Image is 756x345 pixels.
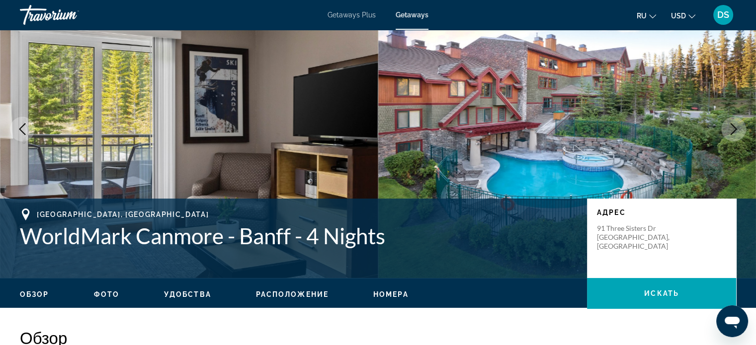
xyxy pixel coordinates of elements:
button: искать [587,278,736,309]
span: Обзор [20,290,49,298]
h1: WorldMark Canmore - Banff - 4 Nights [20,223,577,249]
span: ru [637,12,647,20]
p: Адрес [597,208,726,216]
span: Расположение [256,290,329,298]
span: Номера [373,290,409,298]
span: Удобства [164,290,211,298]
button: Удобства [164,290,211,299]
button: User Menu [710,4,736,25]
button: Номера [373,290,409,299]
button: Обзор [20,290,49,299]
button: Change language [637,8,656,23]
span: DS [717,10,729,20]
button: Change currency [671,8,695,23]
iframe: Кнопка запуска окна обмена сообщениями [716,305,748,337]
a: Travorium [20,2,119,28]
span: USD [671,12,686,20]
button: Расположение [256,290,329,299]
a: Getaways [396,11,428,19]
button: Фото [94,290,119,299]
button: Next image [721,117,746,141]
span: Фото [94,290,119,298]
a: Getaways Plus [328,11,376,19]
p: 91 Three Sisters Dr [GEOGRAPHIC_DATA], [GEOGRAPHIC_DATA] [597,224,676,251]
button: Previous image [10,117,35,141]
span: [GEOGRAPHIC_DATA], [GEOGRAPHIC_DATA] [37,210,209,218]
span: искать [644,289,679,297]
